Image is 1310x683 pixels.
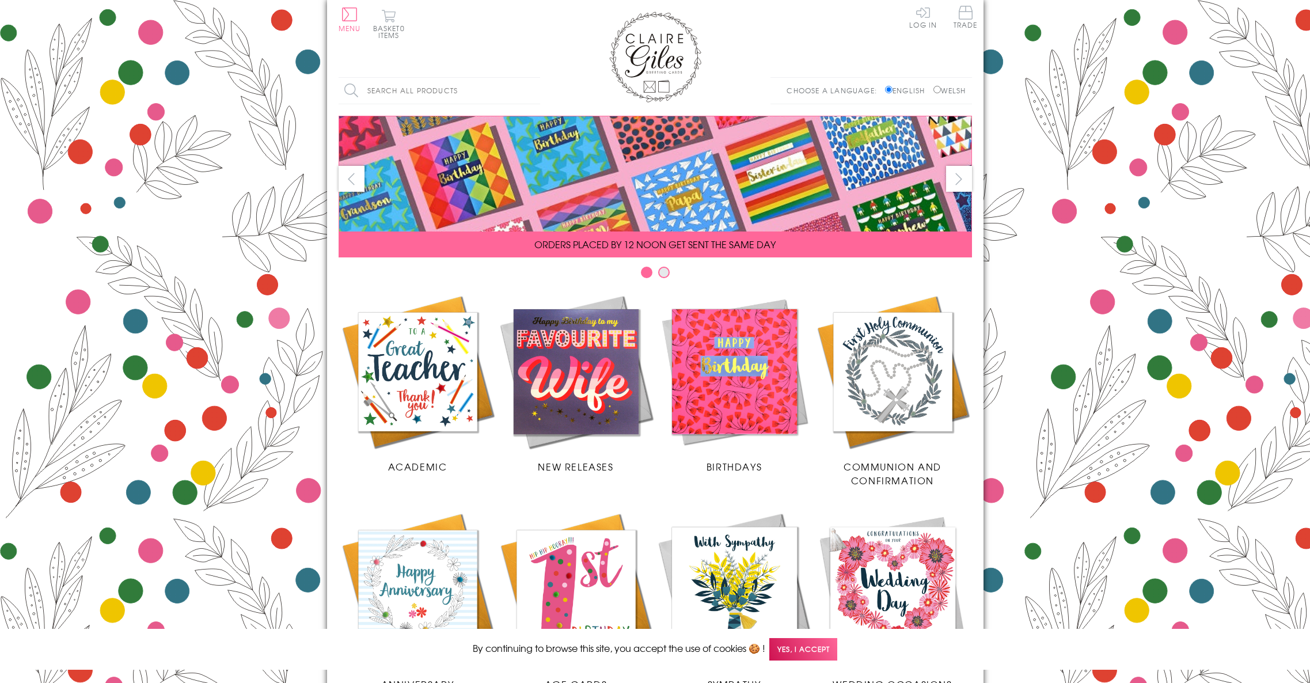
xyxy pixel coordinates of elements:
[641,267,652,278] button: Carousel Page 1 (Current Slide)
[814,293,972,487] a: Communion and Confirmation
[378,23,405,40] span: 0 items
[885,86,893,93] input: English
[933,85,966,96] label: Welsh
[534,237,776,251] span: ORDERS PLACED BY 12 NOON GET SENT THE SAME DAY
[373,9,405,39] button: Basket0 items
[769,638,837,661] span: Yes, I accept
[339,166,364,192] button: prev
[844,460,941,487] span: Communion and Confirmation
[609,12,701,103] img: Claire Giles Greetings Cards
[707,460,762,473] span: Birthdays
[388,460,447,473] span: Academic
[339,266,972,284] div: Carousel Pagination
[909,6,937,28] a: Log In
[655,293,814,473] a: Birthdays
[339,23,361,33] span: Menu
[954,6,978,31] a: Trade
[658,267,670,278] button: Carousel Page 2
[497,293,655,473] a: New Releases
[339,7,361,32] button: Menu
[339,293,497,473] a: Academic
[529,78,540,104] input: Search
[339,78,540,104] input: Search all products
[954,6,978,28] span: Trade
[933,86,941,93] input: Welsh
[787,85,883,96] p: Choose a language:
[538,460,613,473] span: New Releases
[885,85,931,96] label: English
[946,166,972,192] button: next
